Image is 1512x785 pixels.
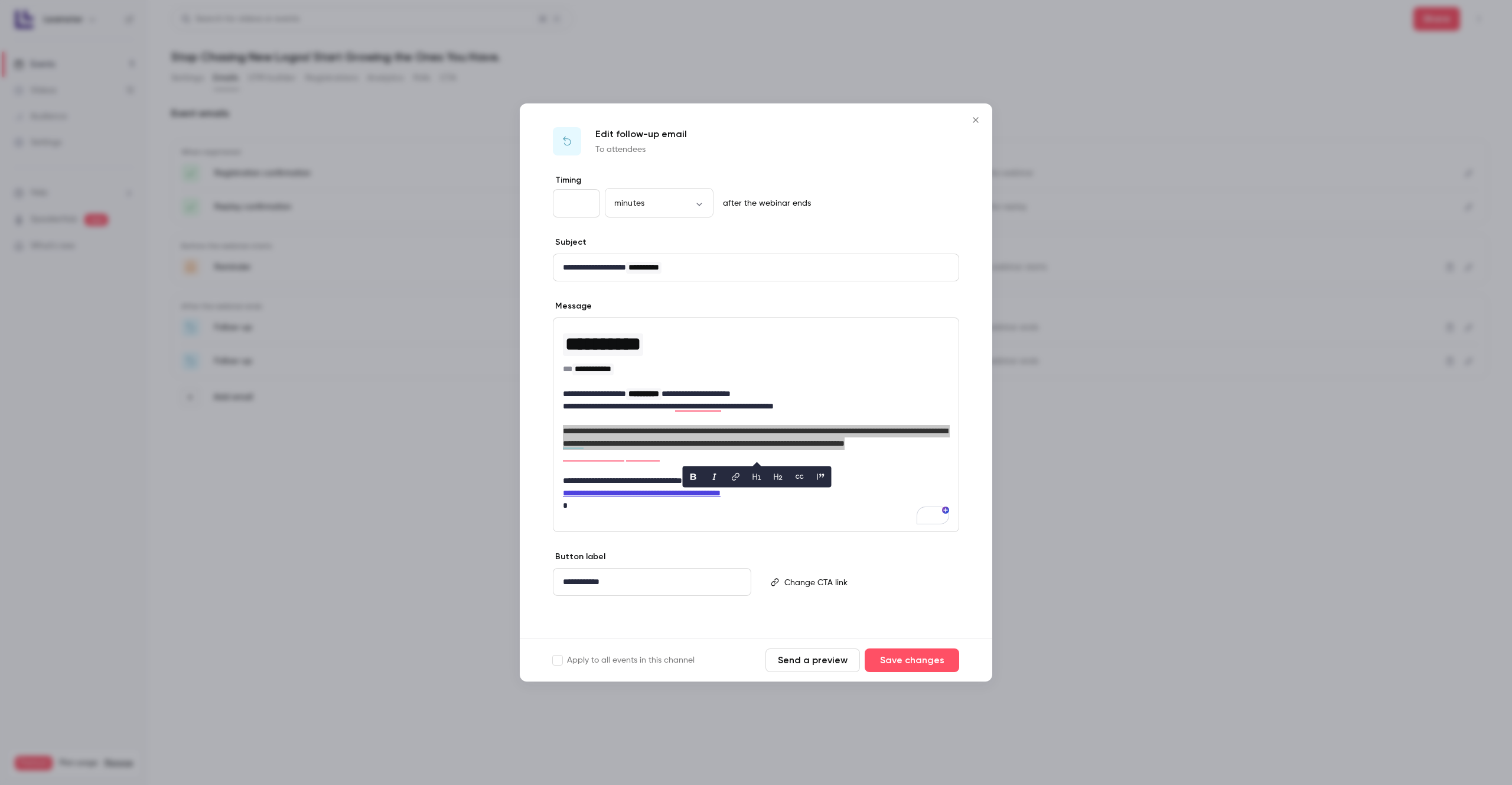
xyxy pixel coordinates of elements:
[553,236,586,248] label: Subject
[553,318,959,531] div: editor
[553,254,959,281] div: editor
[684,468,703,486] button: bold
[705,468,724,486] button: italic
[595,127,687,141] p: Edit follow-up email
[964,108,988,132] button: Close
[718,197,811,209] p: after the webinar ends
[812,468,830,486] button: blockquote
[765,648,860,672] button: Send a preview
[865,648,959,672] button: Save changes
[553,551,605,563] label: Button label
[780,569,958,596] div: editor
[553,569,751,595] div: editor
[553,174,959,186] label: Timing
[605,197,713,209] div: minutes
[553,300,592,312] label: Message
[553,318,959,531] div: To enrich screen reader interactions, please activate Accessibility in Grammarly extension settings
[553,654,695,666] label: Apply to all events in this channel
[595,144,687,155] p: To attendees
[726,468,745,486] button: link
